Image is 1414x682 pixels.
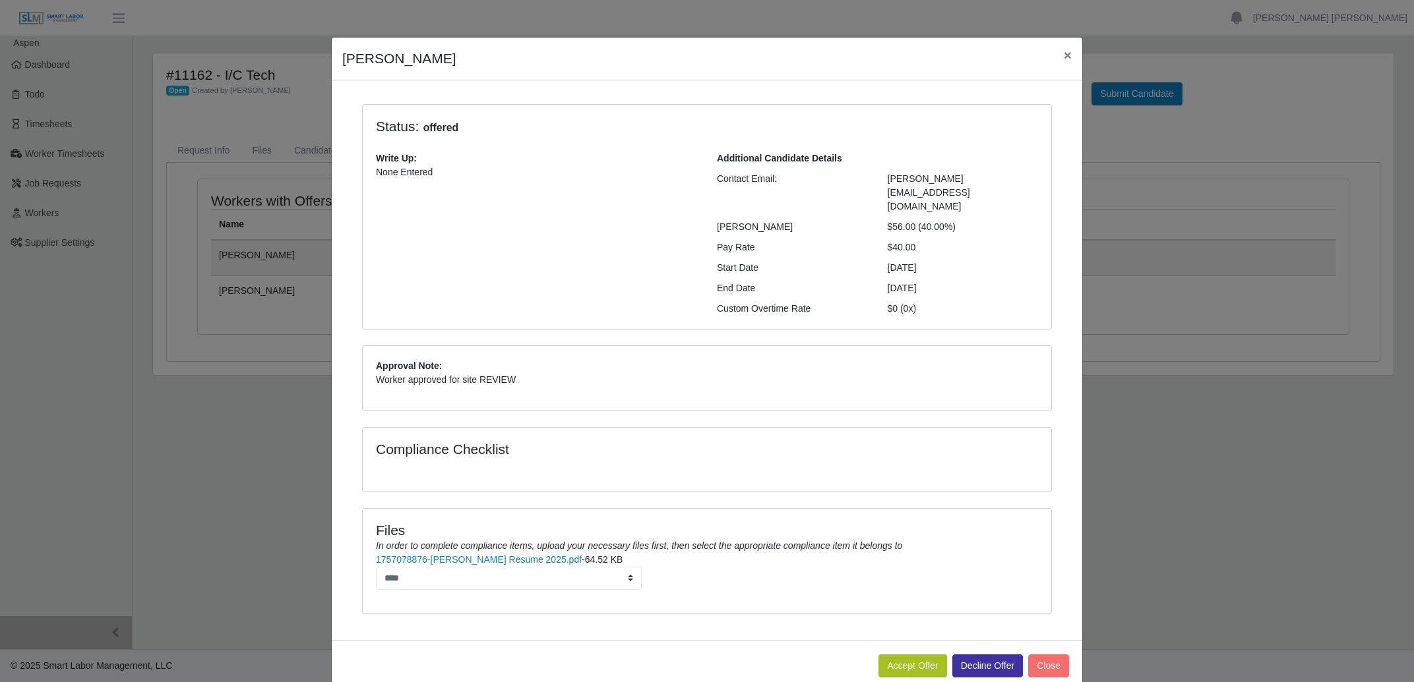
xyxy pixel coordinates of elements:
div: Contact Email: [707,172,878,213]
span: [PERSON_NAME][EMAIL_ADDRESS][DOMAIN_NAME] [888,173,970,212]
p: Worker approved for site REVIEW [376,373,1038,387]
span: offered [419,120,462,136]
div: $56.00 (40.00%) [878,220,1049,234]
span: [DATE] [888,283,917,293]
div: [DATE] [878,261,1049,275]
a: 1757078876-[PERSON_NAME] Resume 2025.pdf [376,554,582,565]
b: Additional Candidate Details [717,153,842,163]
p: None Entered [376,165,697,179]
b: Approval Note: [376,360,442,371]
span: × [1064,47,1072,63]
div: Custom Overtime Rate [707,302,878,316]
button: Close [1053,38,1082,72]
div: Pay Rate [707,241,878,254]
div: End Date [707,281,878,295]
li: - [376,553,1038,590]
b: Write Up: [376,153,417,163]
div: Start Date [707,261,878,275]
div: [PERSON_NAME] [707,220,878,234]
h4: [PERSON_NAME] [342,48,456,69]
h4: Compliance Checklist [376,441,811,457]
h4: Status: [376,118,868,136]
span: 64.52 KB [585,554,623,565]
h4: Files [376,522,1038,538]
span: $0 (0x) [888,303,917,314]
div: $40.00 [878,241,1049,254]
i: In order to complete compliance items, upload your necessary files first, then select the appropr... [376,540,902,551]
